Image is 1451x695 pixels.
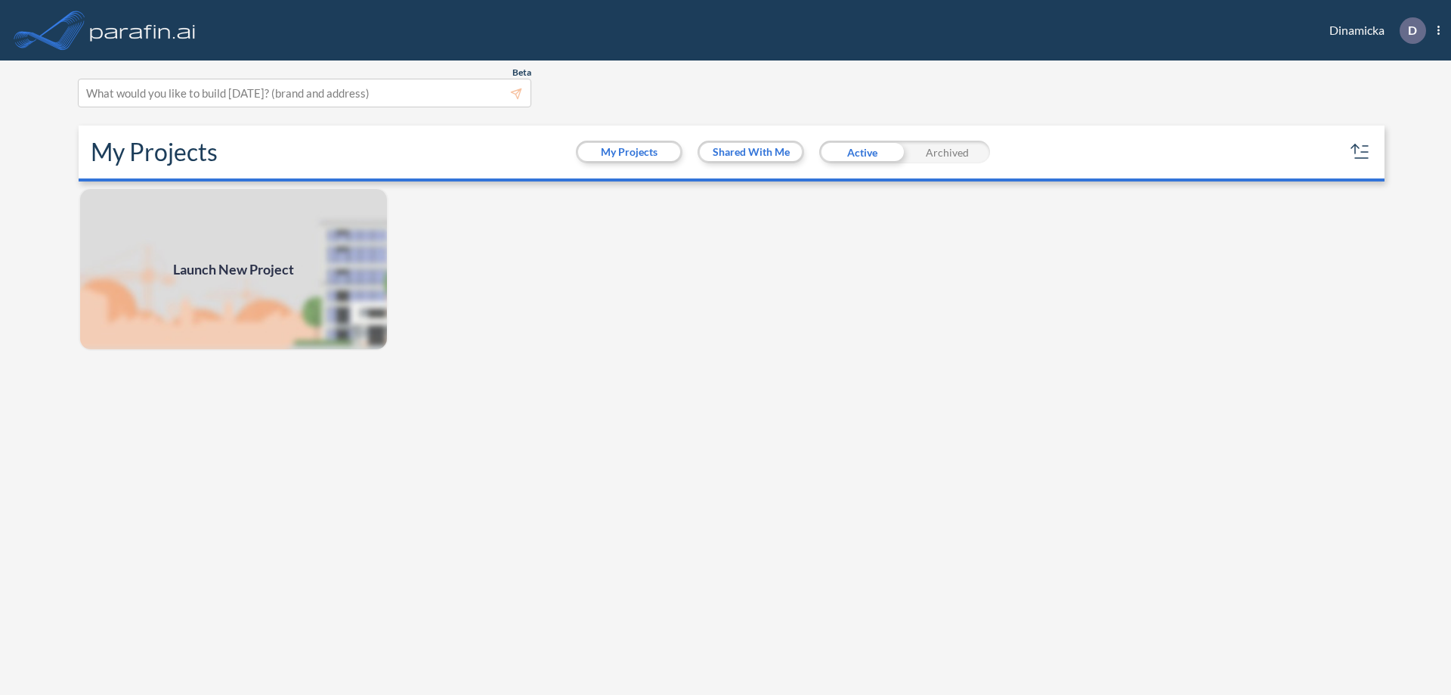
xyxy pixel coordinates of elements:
[87,15,199,45] img: logo
[905,141,990,163] div: Archived
[1348,140,1372,164] button: sort
[91,138,218,166] h2: My Projects
[578,143,680,161] button: My Projects
[79,188,388,351] a: Launch New Project
[819,141,905,163] div: Active
[700,143,802,161] button: Shared With Me
[1307,17,1440,44] div: Dinamicka
[1408,23,1417,37] p: D
[79,188,388,351] img: add
[173,259,294,280] span: Launch New Project
[512,67,531,79] span: Beta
